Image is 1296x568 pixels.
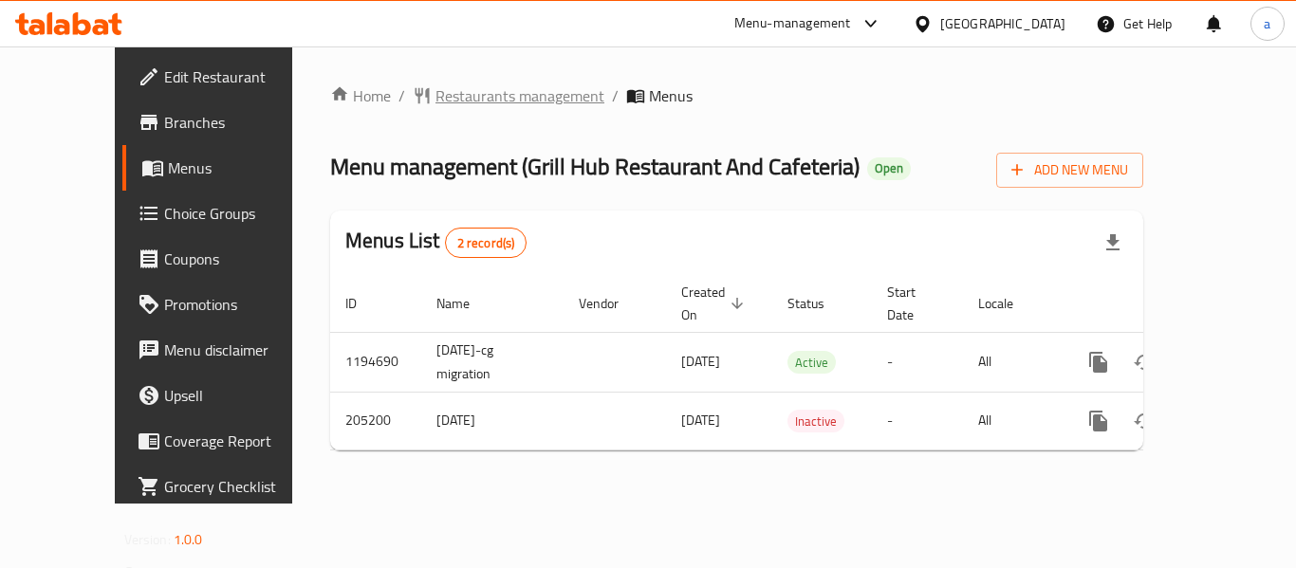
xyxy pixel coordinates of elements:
li: / [612,84,619,107]
button: more [1076,339,1121,385]
a: Restaurants management [413,84,604,107]
span: Menus [649,84,693,107]
td: All [963,392,1061,449]
a: Menu disclaimer [122,327,331,373]
span: Version: [124,527,171,552]
span: Upsell [164,384,316,407]
td: [DATE] [421,392,564,449]
td: [DATE]-cg migration [421,332,564,392]
table: enhanced table [330,275,1273,450]
a: Branches [122,100,331,145]
li: / [398,84,405,107]
td: - [872,392,963,449]
span: Name [436,292,494,315]
span: Promotions [164,293,316,316]
td: 205200 [330,392,421,449]
span: Open [867,160,911,176]
span: Restaurants management [435,84,604,107]
div: Export file [1090,220,1136,266]
span: Active [787,352,836,374]
span: Menu disclaimer [164,339,316,361]
h2: Menus List [345,227,527,258]
div: Inactive [787,410,844,432]
span: [DATE] [681,349,720,374]
span: Add New Menu [1011,158,1128,182]
span: ID [345,292,381,315]
span: Menus [168,156,316,179]
a: Menus [122,145,331,191]
a: Promotions [122,282,331,327]
a: Grocery Checklist [122,464,331,509]
div: Total records count [445,228,528,258]
td: 1194690 [330,332,421,392]
span: 1.0.0 [174,527,203,552]
button: more [1076,398,1121,444]
div: Active [787,351,836,374]
a: Edit Restaurant [122,54,331,100]
a: Upsell [122,373,331,418]
span: Branches [164,111,316,134]
span: Inactive [787,411,844,432]
span: Choice Groups [164,202,316,225]
div: [GEOGRAPHIC_DATA] [940,13,1065,34]
span: [DATE] [681,408,720,432]
span: Start Date [887,281,940,326]
div: Menu-management [734,12,851,35]
span: Edit Restaurant [164,65,316,88]
span: Coupons [164,247,316,270]
span: Vendor [579,292,643,315]
span: Status [787,292,849,315]
td: All [963,332,1061,392]
button: Change Status [1121,339,1167,385]
span: Created On [681,281,750,326]
th: Actions [1061,275,1273,333]
span: Menu management ( Grill Hub Restaurant And Cafeteria ) [330,145,860,188]
button: Add New Menu [996,153,1143,188]
span: Locale [978,292,1038,315]
button: Change Status [1121,398,1167,444]
a: Home [330,84,391,107]
span: a [1264,13,1270,34]
span: Grocery Checklist [164,475,316,498]
span: 2 record(s) [446,234,527,252]
td: - [872,332,963,392]
div: Open [867,157,911,180]
a: Choice Groups [122,191,331,236]
a: Coverage Report [122,418,331,464]
a: Coupons [122,236,331,282]
nav: breadcrumb [330,84,1143,107]
span: Coverage Report [164,430,316,452]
